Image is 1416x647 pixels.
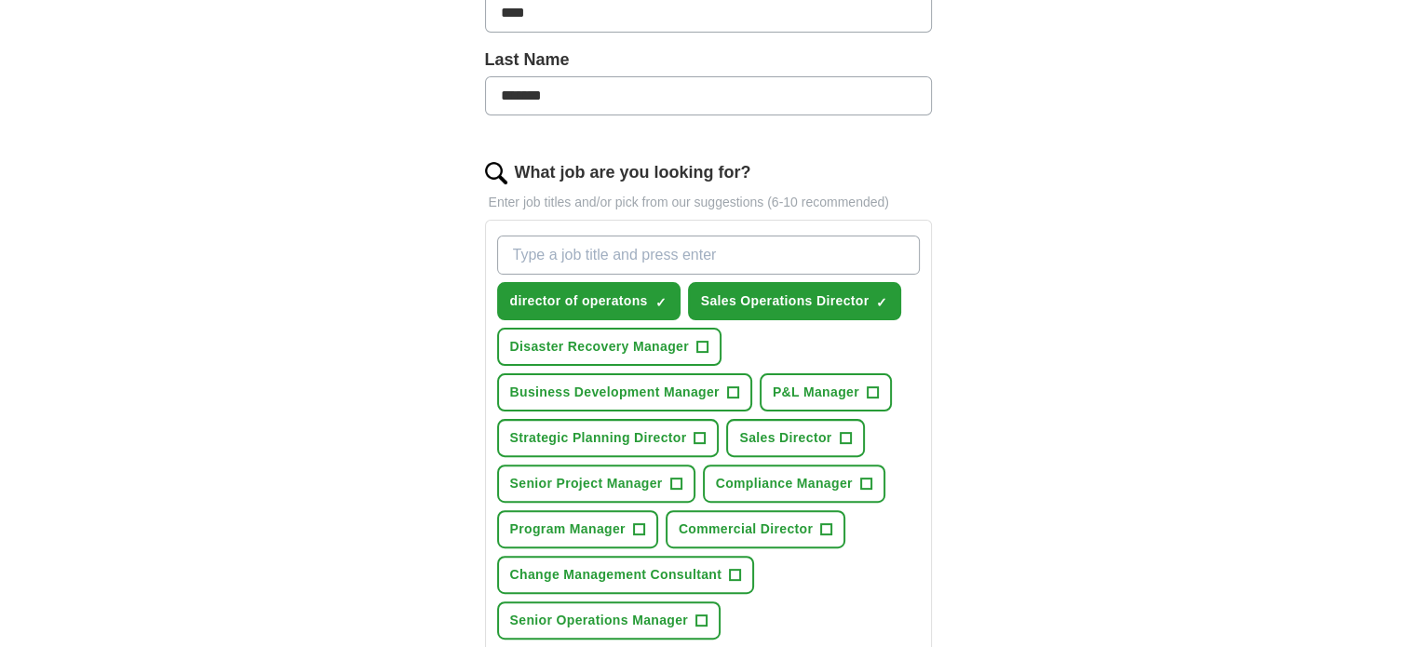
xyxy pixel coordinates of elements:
button: Strategic Planning Director [497,419,720,457]
img: search.png [485,162,507,184]
span: Program Manager [510,519,626,539]
span: ✓ [876,295,887,310]
button: P&L Manager [760,373,892,411]
span: Disaster Recovery Manager [510,337,689,357]
span: Compliance Manager [716,474,853,493]
span: Sales Operations Director [701,291,870,311]
label: Last Name [485,47,932,73]
button: Senior Operations Manager [497,601,721,640]
p: Enter job titles and/or pick from our suggestions (6-10 recommended) [485,193,932,212]
span: Strategic Planning Director [510,428,687,448]
button: Business Development Manager [497,373,752,411]
label: What job are you looking for? [515,160,751,185]
span: Business Development Manager [510,383,720,402]
span: ✓ [655,295,667,310]
button: Sales Director [726,419,864,457]
button: Commercial Director [666,510,845,548]
input: Type a job title and press enter [497,236,920,275]
span: P&L Manager [773,383,859,402]
button: Senior Project Manager [497,465,695,503]
span: Senior Operations Manager [510,611,689,630]
button: Sales Operations Director✓ [688,282,902,320]
span: Senior Project Manager [510,474,663,493]
span: Sales Director [739,428,831,448]
button: Disaster Recovery Manager [497,328,721,366]
button: Change Management Consultant [497,556,755,594]
span: director of operatons [510,291,648,311]
span: Commercial Director [679,519,813,539]
button: Compliance Manager [703,465,885,503]
button: Program Manager [497,510,658,548]
button: director of operatons✓ [497,282,681,320]
span: Change Management Consultant [510,565,722,585]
